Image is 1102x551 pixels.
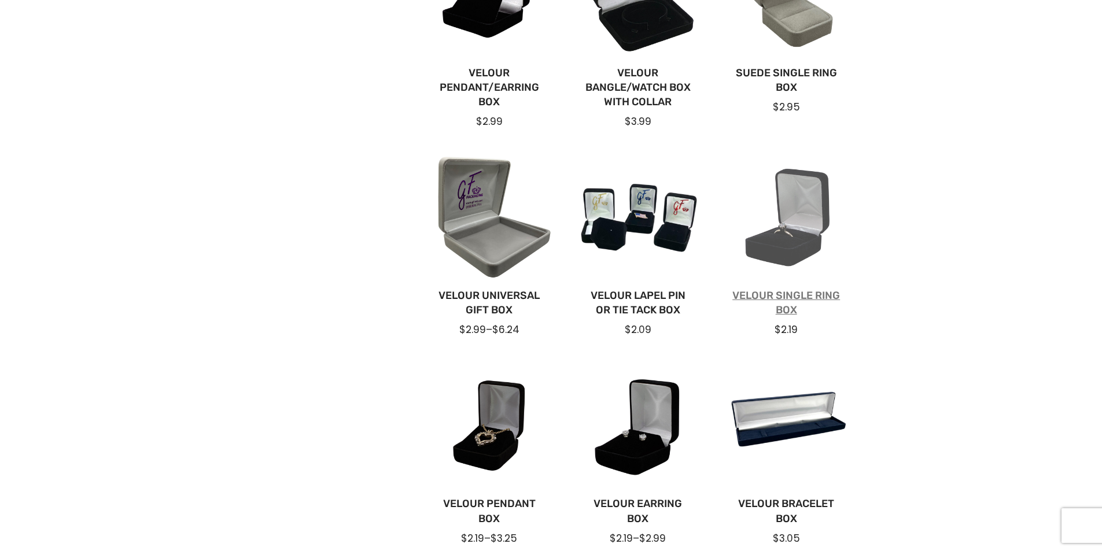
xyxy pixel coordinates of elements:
a: Velour Earring Box [582,497,694,526]
a: Velour Single Ring Box [731,289,842,317]
a: Velour Pendant/Earring Box [434,66,546,110]
span: $2.99 [639,531,666,545]
div: $2.09 [582,323,694,336]
span: $2.19 [610,531,633,545]
a: Velour Lapel Pin or Tie Tack Box [582,289,694,317]
div: – [434,531,546,545]
div: $2.99 [434,114,546,128]
span: $2.99 [459,323,486,336]
div: $2.95 [731,100,842,114]
a: Velour Bracelet Box [731,497,842,526]
div: $2.19 [731,323,842,336]
div: $3.99 [582,114,694,128]
a: Suede Single Ring Box [731,66,842,95]
span: $3.25 [491,531,517,545]
span: $2.19 [461,531,484,545]
a: Velour Universal Gift Box [434,289,546,317]
div: $3.05 [731,531,842,545]
a: Velour Bangle/Watch Box with Collar [582,66,694,110]
a: Velour Pendant Box [434,497,546,526]
div: – [582,531,694,545]
span: $6.24 [492,323,519,336]
div: – [434,323,546,336]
